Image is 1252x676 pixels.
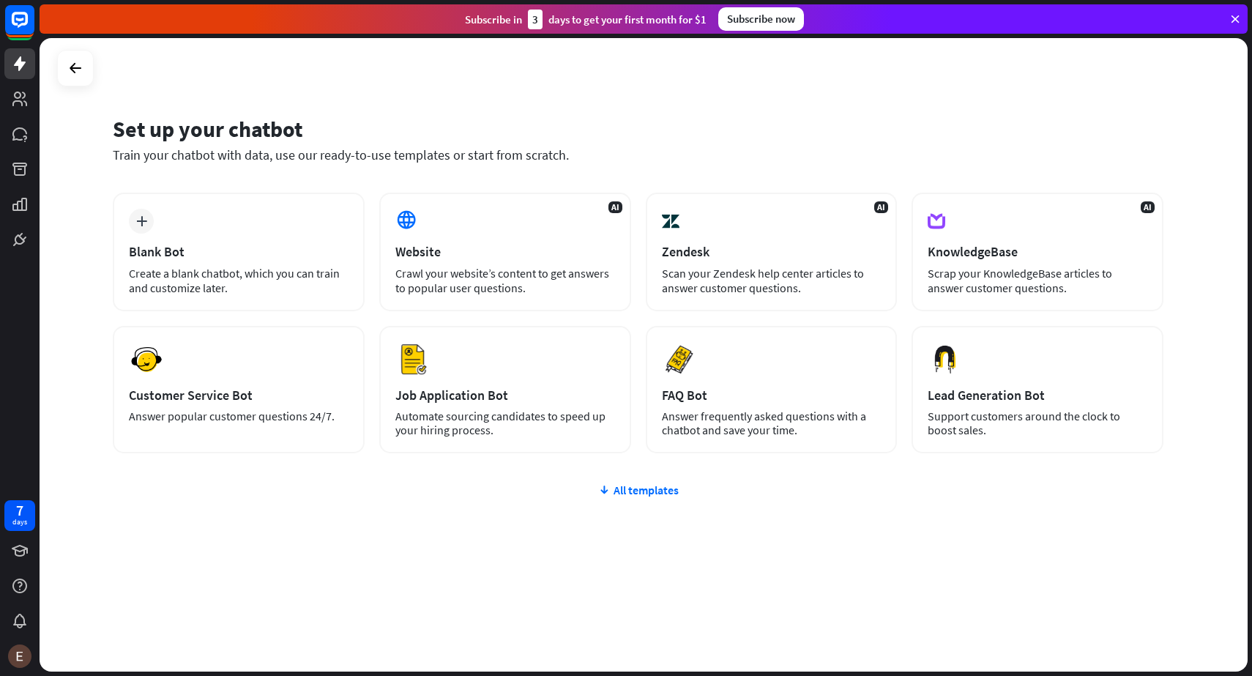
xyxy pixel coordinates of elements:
[928,266,1147,295] div: Scrap your KnowledgeBase articles to answer customer questions.
[928,409,1147,437] div: Support customers around the clock to boost sales.
[662,266,882,295] div: Scan your Zendesk help center articles to answer customer questions.
[1141,201,1155,213] span: AI
[129,387,349,404] div: Customer Service Bot
[12,517,27,527] div: days
[113,146,1163,163] div: Train your chatbot with data, use our ready-to-use templates or start from scratch.
[928,387,1147,404] div: Lead Generation Bot
[129,243,349,260] div: Blank Bot
[395,387,615,404] div: Job Application Bot
[395,266,615,295] div: Crawl your website’s content to get answers to popular user questions.
[129,409,349,423] div: Answer popular customer questions 24/7.
[874,201,888,213] span: AI
[718,7,804,31] div: Subscribe now
[4,500,35,531] a: 7 days
[662,409,882,437] div: Answer frequently asked questions with a chatbot and save your time.
[136,216,147,226] i: plus
[528,10,543,29] div: 3
[129,266,349,295] div: Create a blank chatbot, which you can train and customize later.
[928,243,1147,260] div: KnowledgeBase
[395,243,615,260] div: Website
[662,387,882,404] div: FAQ Bot
[608,201,622,213] span: AI
[113,483,1163,497] div: All templates
[16,504,23,517] div: 7
[113,115,1163,143] div: Set up your chatbot
[662,243,882,260] div: Zendesk
[465,10,707,29] div: Subscribe in days to get your first month for $1
[395,409,615,437] div: Automate sourcing candidates to speed up your hiring process.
